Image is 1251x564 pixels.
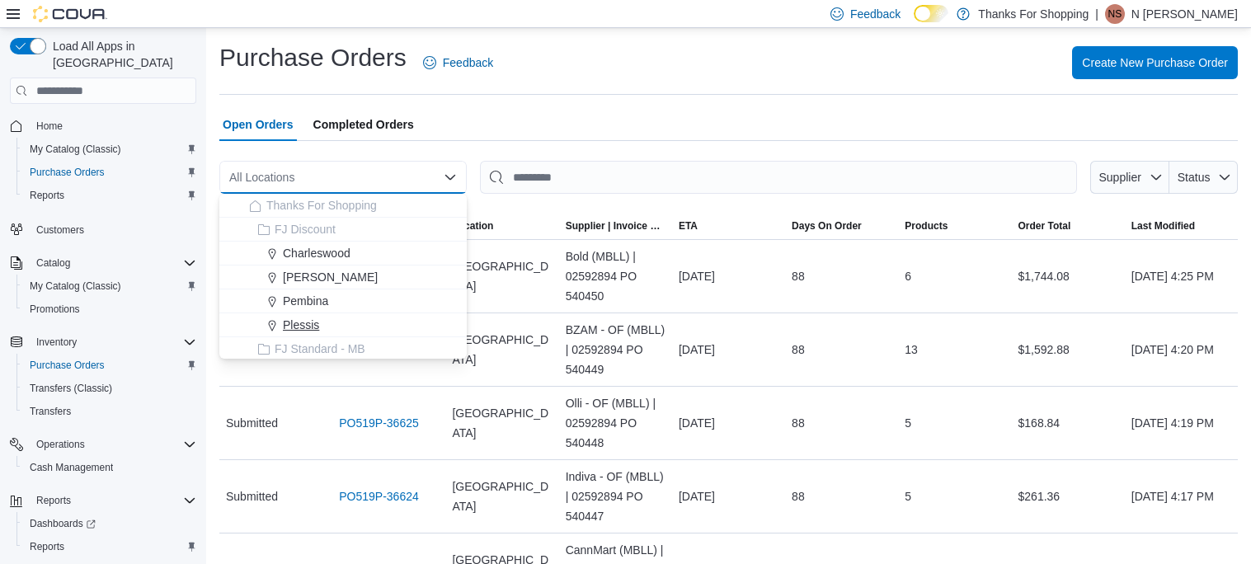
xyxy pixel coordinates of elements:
[1131,4,1238,24] p: N [PERSON_NAME]
[566,219,665,233] span: Supplier | Invoice Number
[30,491,78,510] button: Reports
[3,114,203,138] button: Home
[339,486,419,506] a: PO519P-36624
[672,333,785,366] div: [DATE]
[16,161,203,184] button: Purchase Orders
[30,382,112,395] span: Transfers (Classic)
[30,253,77,273] button: Catalog
[1012,407,1125,439] div: $168.84
[1169,161,1238,194] button: Status
[16,298,203,321] button: Promotions
[559,213,672,239] button: Supplier | Invoice Number
[30,332,196,352] span: Inventory
[905,340,918,360] span: 13
[23,299,87,319] a: Promotions
[23,162,111,182] a: Purchase Orders
[3,433,203,456] button: Operations
[313,108,414,141] span: Completed Orders
[23,402,78,421] a: Transfers
[30,115,196,136] span: Home
[219,313,467,337] button: Plessis
[219,194,467,218] button: Thanks For Shopping
[36,120,63,133] span: Home
[792,219,862,233] span: Days On Order
[23,458,120,477] a: Cash Management
[452,330,552,369] span: [GEOGRAPHIC_DATA]
[23,458,196,477] span: Cash Management
[452,256,552,296] span: [GEOGRAPHIC_DATA]
[914,22,915,23] span: Dark Mode
[30,280,121,293] span: My Catalog (Classic)
[23,402,196,421] span: Transfers
[23,276,128,296] a: My Catalog (Classic)
[1105,4,1125,24] div: N Spence
[416,46,500,79] a: Feedback
[283,293,328,309] span: Pembina
[30,405,71,418] span: Transfers
[1125,333,1238,366] div: [DATE] 4:20 PM
[30,435,92,454] button: Operations
[223,108,294,141] span: Open Orders
[23,186,71,205] a: Reports
[36,336,77,349] span: Inventory
[1012,480,1125,513] div: $261.36
[559,460,672,533] div: Indiva - OF (MBLL) | 02592894 PO 540447
[3,217,203,241] button: Customers
[452,477,552,516] span: [GEOGRAPHIC_DATA]
[914,5,948,22] input: Dark Mode
[672,260,785,293] div: [DATE]
[219,242,467,266] button: Charleswood
[23,514,102,533] a: Dashboards
[905,486,911,506] span: 5
[679,219,698,233] span: ETA
[23,355,111,375] a: Purchase Orders
[445,213,558,239] button: Location
[219,337,467,361] button: FJ Standard - MB
[1012,213,1125,239] button: Order Total
[672,407,785,439] div: [DATE]
[1131,219,1195,233] span: Last Modified
[785,213,898,239] button: Days On Order
[1125,260,1238,293] div: [DATE] 4:25 PM
[219,266,467,289] button: [PERSON_NAME]
[283,269,378,285] span: [PERSON_NAME]
[16,400,203,423] button: Transfers
[1095,4,1098,24] p: |
[219,289,467,313] button: Pembina
[559,240,672,313] div: Bold (MBLL) | 02592894 PO 540450
[36,494,71,507] span: Reports
[905,219,948,233] span: Products
[30,166,105,179] span: Purchase Orders
[672,480,785,513] div: [DATE]
[30,491,196,510] span: Reports
[30,461,113,474] span: Cash Management
[30,143,121,156] span: My Catalog (Classic)
[283,245,350,261] span: Charleswood
[16,275,203,298] button: My Catalog (Classic)
[792,266,805,286] span: 88
[1125,480,1238,513] div: [DATE] 4:17 PM
[30,220,91,240] a: Customers
[444,171,457,184] button: Close list of options
[266,197,377,214] span: Thanks For Shopping
[30,359,105,372] span: Purchase Orders
[339,413,419,433] a: PO519P-36625
[226,413,278,433] span: Submitted
[30,540,64,553] span: Reports
[23,537,71,557] a: Reports
[30,332,83,352] button: Inventory
[1108,4,1122,24] span: NS
[16,456,203,479] button: Cash Management
[1018,219,1071,233] span: Order Total
[30,219,196,239] span: Customers
[452,219,493,233] span: Location
[219,218,467,242] button: FJ Discount
[30,189,64,202] span: Reports
[30,253,196,273] span: Catalog
[275,341,365,357] span: FJ Standard - MB
[219,41,407,74] h1: Purchase Orders
[3,251,203,275] button: Catalog
[23,186,196,205] span: Reports
[3,331,203,354] button: Inventory
[16,535,203,558] button: Reports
